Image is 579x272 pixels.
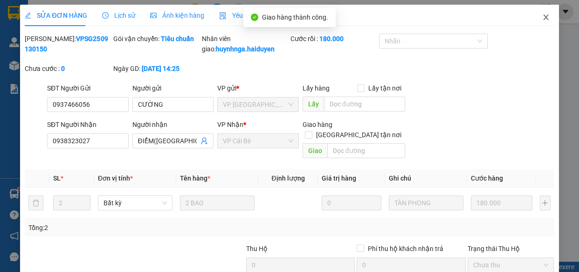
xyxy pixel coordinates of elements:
span: Phí thu hộ khách nhận trả [364,244,447,254]
span: user-add [200,137,208,145]
span: clock-circle [102,12,109,19]
div: Chưa cước : [25,63,111,74]
b: Tiêu chuẩn [161,35,194,42]
span: [GEOGRAPHIC_DATA] tận nơi [312,130,405,140]
div: Cước rồi : [290,34,377,44]
input: Ghi Chú [389,195,463,210]
div: [PERSON_NAME]: [25,34,111,54]
div: Người gửi [132,83,214,93]
span: Đơn vị tính [98,174,133,182]
div: Ngày GD: [113,63,200,74]
span: VP Nhận [217,121,243,128]
div: Người nhận [132,119,214,130]
img: icon [219,12,227,20]
button: delete [28,195,43,210]
span: edit [25,12,31,19]
span: Lấy [303,97,324,112]
div: Tổng: 2 [28,223,224,233]
span: Bất kỳ [103,196,167,210]
span: Yêu cầu xuất hóa đơn điện tử [219,12,317,19]
div: PHÁT [80,30,174,42]
input: 0 [322,195,381,210]
b: [DATE] 14:25 [142,65,179,72]
div: SĐT Người Nhận [47,119,129,130]
span: SL [53,174,61,182]
span: Chưa thu [473,258,549,272]
span: check-circle [251,14,258,21]
span: SỬA ĐƠN HÀNG [25,12,87,19]
span: Cước hàng [471,174,503,182]
span: VP Sài Gòn [223,98,293,112]
span: Lấy tận nơi [365,83,405,93]
span: Gửi: [8,9,22,19]
span: Rồi : [7,61,22,71]
span: Giá trị hàng [322,174,356,182]
input: 0 [471,195,532,210]
div: Nhân viên giao: [202,34,289,54]
span: Lấy hàng [303,84,330,92]
input: Dọc đường [327,143,405,158]
b: 0 [61,65,65,72]
span: Tên hàng [180,174,210,182]
button: Close [533,5,559,31]
div: VP Cái Bè [8,8,73,19]
b: 180.000 [319,35,344,42]
div: 0344756437 [8,30,73,43]
div: Gói vận chuyển: [113,34,200,44]
div: PHÚC [8,19,73,30]
div: SĐT Người Gửi [47,83,129,93]
span: Định lượng [271,174,304,182]
span: Lịch sử [102,12,135,19]
span: Giao [303,143,327,158]
input: VD: Bàn, Ghế [180,195,255,210]
span: VP Cái Bè [223,134,293,148]
input: Dọc đường [324,97,405,112]
span: Ảnh kiện hàng [150,12,204,19]
th: Ghi chú [385,169,467,188]
div: VP [GEOGRAPHIC_DATA] [80,8,174,30]
span: Nhận: [80,9,102,19]
button: plus [540,195,551,210]
span: Thu Hộ [246,245,268,252]
span: Giao hàng thành công. [262,14,328,21]
b: huynhnga.haiduyen [216,45,275,53]
div: VP gửi [217,83,299,93]
span: picture [150,12,157,19]
div: 20.000 [7,60,75,71]
div: Trạng thái Thu Hộ [468,244,554,254]
span: close [542,14,550,21]
div: 0382486488 [80,42,174,55]
span: Giao hàng [303,121,332,128]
